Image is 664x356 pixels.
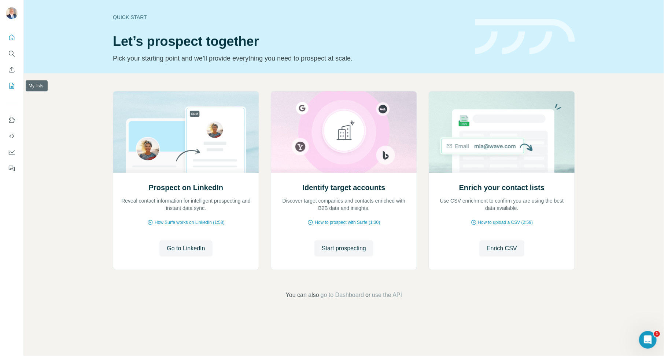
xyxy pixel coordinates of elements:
button: Quick start [6,31,18,44]
p: Pick your starting point and we’ll provide everything you need to prospect at scale. [113,53,466,63]
span: or [365,291,370,299]
h2: Enrich your contact lists [459,182,545,193]
h2: Identify target accounts [303,182,386,193]
span: Start prospecting [322,244,366,253]
button: Feedback [6,162,18,175]
span: Go to LinkedIn [167,244,205,253]
button: Use Surfe on LinkedIn [6,113,18,127]
span: How to prospect with Surfe (1:30) [315,219,380,226]
button: My lists [6,79,18,92]
img: banner [475,19,575,55]
img: Avatar [6,7,18,19]
p: Discover target companies and contacts enriched with B2B data and insights. [278,197,409,212]
button: use the API [372,291,402,299]
button: Enrich CSV [6,63,18,76]
button: Go to LinkedIn [159,240,212,257]
img: Enrich your contact lists [429,91,575,173]
button: Use Surfe API [6,130,18,143]
iframe: Intercom live chat [639,331,657,349]
h1: Let’s prospect together [113,34,466,49]
span: How Surfe works on LinkedIn (1:58) [155,219,225,226]
button: Search [6,47,18,60]
h2: Prospect on LinkedIn [149,182,223,193]
button: Enrich CSV [479,240,524,257]
span: Enrich CSV [487,244,517,253]
button: Dashboard [6,146,18,159]
span: How to upload a CSV (2:59) [478,219,533,226]
button: Start prospecting [314,240,373,257]
span: You can also [286,291,319,299]
img: Identify target accounts [271,91,417,173]
p: Use CSV enrichment to confirm you are using the best data available. [436,197,567,212]
span: 1 [654,331,660,337]
img: Prospect on LinkedIn [113,91,259,173]
p: Reveal contact information for intelligent prospecting and instant data sync. [121,197,251,212]
div: Quick start [113,14,466,21]
button: go to Dashboard [321,291,364,299]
